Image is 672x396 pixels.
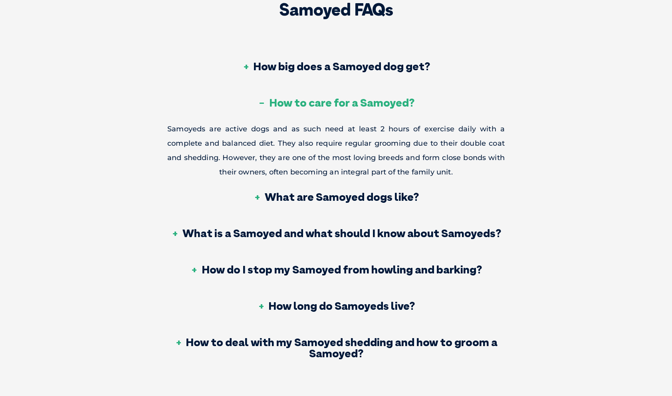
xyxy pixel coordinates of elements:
h3: How big does a Samoyed dog get? [242,61,430,72]
h2: Samoyed FAQs [167,1,505,18]
h3: What is a Samoyed and what should I know about Samoyeds? [171,228,501,239]
h3: What are Samoyed dogs like? [254,191,419,202]
h3: How do I stop my Samoyed from howling and barking? [190,264,482,275]
h3: How to care for a Samoyed? [258,97,414,108]
h3: How long do Samoyeds live? [257,300,415,311]
h3: How to deal with my Samoyed shedding and how to groom a Samoyed? [167,337,505,359]
p: Samoyeds are active dogs and as such need at least 2 hours of exercise daily with a complete and ... [167,122,505,179]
